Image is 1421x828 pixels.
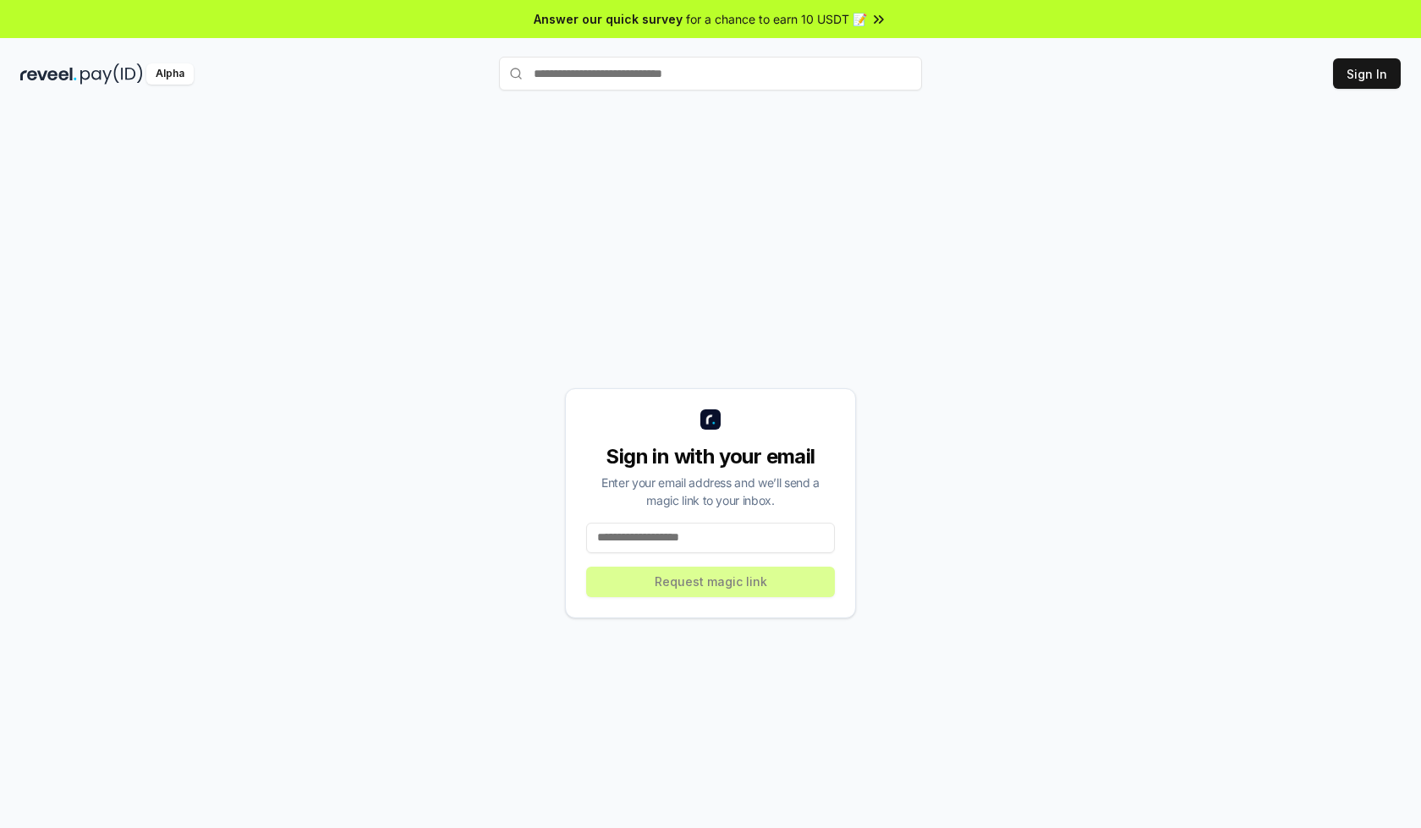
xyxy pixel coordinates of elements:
[146,63,194,85] div: Alpha
[686,10,867,28] span: for a chance to earn 10 USDT 📝
[586,443,835,470] div: Sign in with your email
[586,474,835,509] div: Enter your email address and we’ll send a magic link to your inbox.
[80,63,143,85] img: pay_id
[20,63,77,85] img: reveel_dark
[700,409,721,430] img: logo_small
[534,10,683,28] span: Answer our quick survey
[1333,58,1401,89] button: Sign In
